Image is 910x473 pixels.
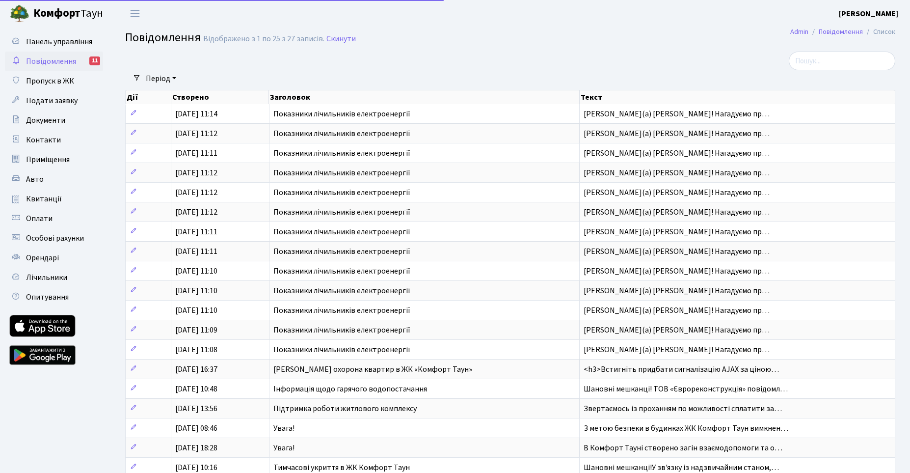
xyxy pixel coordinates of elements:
span: [DATE] 11:10 [175,305,217,316]
span: Контакти [26,135,61,145]
b: Комфорт [33,5,80,21]
span: [DATE] 11:12 [175,207,217,218]
span: З метою безпеки в будинках ЖК Комфорт Таун вимкнен… [584,423,788,434]
span: [PERSON_NAME](а) [PERSON_NAME]! Нагадуємо пр… [584,109,770,119]
span: [DATE] 08:46 [175,423,217,434]
a: Квитанції [5,189,103,209]
span: [DATE] 11:12 [175,167,217,178]
span: Увага! [273,443,294,453]
a: Панель управління [5,32,103,52]
span: [DATE] 11:10 [175,285,217,296]
span: Показники лічильників електроенергії [273,305,410,316]
a: Лічильники [5,268,103,287]
span: Показники лічильників електроенергії [273,325,410,335]
span: [DATE] 11:11 [175,226,217,237]
a: Контакти [5,130,103,150]
span: [DATE] 11:10 [175,266,217,277]
span: [PERSON_NAME](а) [PERSON_NAME]! Нагадуємо пр… [584,305,770,316]
span: Увага! [273,423,294,434]
span: Лічильники [26,272,67,283]
span: [DATE] 11:11 [175,148,217,159]
span: В Комфорт Тауні створено загін взаємодопомоги та о… [584,443,782,453]
span: Показники лічильників електроенергії [273,226,410,237]
button: Переключити навігацію [123,5,147,22]
span: [PERSON_NAME](а) [PERSON_NAME]! Нагадуємо пр… [584,325,770,335]
span: [DATE] 10:16 [175,462,217,473]
a: Орендарі [5,248,103,268]
span: [DATE] 13:56 [175,403,217,414]
span: Панель управління [26,36,92,47]
span: Орендарі [26,252,59,263]
span: <h3>Встигніть придбати сигналізацію AJAX за ціною… [584,364,779,375]
a: Період [142,70,180,87]
span: Показники лічильників електроенергії [273,128,410,139]
span: Квитанції [26,194,62,204]
span: [PERSON_NAME](а) [PERSON_NAME]! Нагадуємо пр… [584,167,770,178]
img: logo.png [10,4,29,24]
span: Показники лічильників електроенергії [273,148,410,159]
span: Документи [26,115,65,126]
span: Оплати [26,213,53,224]
span: [PERSON_NAME](а) [PERSON_NAME]! Нагадуємо пр… [584,266,770,277]
span: [DATE] 18:28 [175,443,217,453]
div: 11 [89,56,100,65]
a: Подати заявку [5,91,103,111]
a: Admin [790,27,808,37]
a: Повідомлення [819,27,863,37]
span: Звертаємось із проханням по можливості сплатити за… [584,403,782,414]
span: [PERSON_NAME](а) [PERSON_NAME]! Нагадуємо пр… [584,344,770,355]
span: Пропуск в ЖК [26,76,74,86]
span: Показники лічильників електроенергії [273,344,410,355]
a: Повідомлення11 [5,52,103,71]
span: Шановні мешканці! ТОВ «Єврореконструкція» повідомл… [584,384,788,394]
span: Авто [26,174,44,185]
span: Таун [33,5,103,22]
nav: breadcrumb [776,22,910,42]
span: [DATE] 16:37 [175,364,217,375]
a: Документи [5,111,103,130]
span: Приміщення [26,154,70,165]
span: [PERSON_NAME] охорона квартир в ЖК «Комфорт Таун» [273,364,472,375]
div: Відображено з 1 по 25 з 27 записів. [203,34,324,44]
span: [DATE] 11:12 [175,187,217,198]
span: [DATE] 11:12 [175,128,217,139]
span: Опитування [26,292,69,303]
span: Підтримка роботи житлового комплексу [273,403,417,414]
span: Особові рахунки [26,233,84,244]
a: Скинути [326,34,356,44]
span: Інформація щодо гарячого водопостачання [273,384,427,394]
li: Список [863,27,895,37]
th: Текст [580,90,895,104]
span: [PERSON_NAME](а) [PERSON_NAME]! Нагадуємо пр… [584,226,770,237]
a: Опитування [5,287,103,307]
span: [DATE] 11:08 [175,344,217,355]
a: Оплати [5,209,103,228]
span: [DATE] 11:11 [175,246,217,257]
span: Тимчасові укриття в ЖК Комфорт Таун [273,462,410,473]
span: Показники лічильників електроенергії [273,187,410,198]
span: [DATE] 11:09 [175,325,217,335]
span: Показники лічильників електроенергії [273,109,410,119]
th: Дії [126,90,171,104]
span: [PERSON_NAME](а) [PERSON_NAME]! Нагадуємо пр… [584,246,770,257]
a: Особові рахунки [5,228,103,248]
span: Подати заявку [26,95,78,106]
span: Показники лічильників електроенергії [273,207,410,218]
span: [PERSON_NAME](а) [PERSON_NAME]! Нагадуємо пр… [584,128,770,139]
a: Приміщення [5,150,103,169]
b: [PERSON_NAME] [839,8,898,19]
span: [PERSON_NAME](а) [PERSON_NAME]! Нагадуємо пр… [584,285,770,296]
span: [PERSON_NAME](а) [PERSON_NAME]! Нагадуємо пр… [584,187,770,198]
span: Шановні мешканці!У зв'язку із надзвичайним станом,… [584,462,779,473]
span: Показники лічильників електроенергії [273,167,410,178]
input: Пошук... [789,52,895,70]
span: Показники лічильників електроенергії [273,285,410,296]
span: [PERSON_NAME](а) [PERSON_NAME]! Нагадуємо пр… [584,148,770,159]
th: Створено [171,90,269,104]
span: [PERSON_NAME](а) [PERSON_NAME]! Нагадуємо пр… [584,207,770,218]
span: Показники лічильників електроенергії [273,246,410,257]
span: Повідомлення [26,56,76,67]
a: Авто [5,169,103,189]
span: [DATE] 11:14 [175,109,217,119]
span: [DATE] 10:48 [175,384,217,394]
